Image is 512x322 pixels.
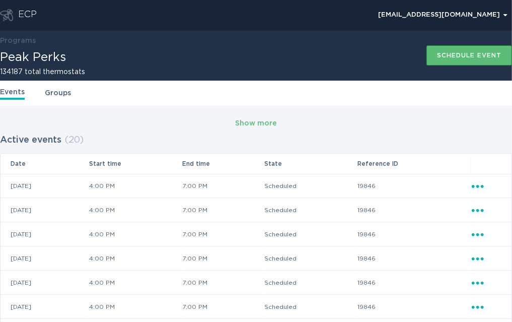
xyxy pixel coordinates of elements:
span: ( 20 ) [64,136,84,145]
td: 7:00 PM [182,222,264,246]
div: Popover menu [472,229,501,240]
td: 19846 [357,246,471,271]
div: ECP [18,9,37,21]
tr: eb10ae7f2f1e46ebaa4ee8cb73f1be5a [1,174,511,198]
td: [DATE] [1,246,89,271]
tr: Table Headers [1,154,511,174]
td: 7:00 PM [182,295,264,319]
td: 4:00 PM [89,271,182,295]
td: 19846 [357,271,471,295]
div: Popover menu [472,301,501,312]
td: 4:00 PM [89,295,182,319]
button: Show more [235,116,277,131]
th: End time [182,154,264,174]
th: Start time [89,154,182,174]
td: 4:00 PM [89,246,182,271]
td: 19846 [357,198,471,222]
td: 7:00 PM [182,271,264,295]
div: Popover menu [472,253,501,264]
td: [DATE] [1,222,89,246]
td: [DATE] [1,174,89,198]
tr: d3363bdafc9c4530b0ef2a783eabffc7 [1,246,511,271]
tr: cd27b286fbe742e9811c2de7acd6dca6 [1,198,511,222]
tr: d376346dfcdf4bf49c36bccb412eff99 [1,295,511,319]
td: 4:00 PM [89,222,182,246]
td: 7:00 PM [182,246,264,271]
span: Scheduled [264,280,297,286]
td: [DATE] [1,271,89,295]
span: Scheduled [264,207,297,213]
button: Schedule event [426,45,512,66]
tr: fad5613ab7f649a4b1a6dc51dedb792f [1,222,511,246]
span: Scheduled [264,231,297,237]
td: 19846 [357,295,471,319]
td: 4:00 PM [89,198,182,222]
a: Groups [45,88,71,99]
span: Scheduled [264,255,297,262]
span: Scheduled [264,183,297,189]
span: Scheduled [264,304,297,310]
button: Open user account details [374,8,512,23]
td: 19846 [357,174,471,198]
div: Schedule event [437,52,501,58]
td: [DATE] [1,295,89,319]
tr: ed20f634c1d8424f858adbaeb4e31319 [1,271,511,295]
td: 7:00 PM [182,174,264,198]
div: Popover menu [472,277,501,288]
div: Popover menu [472,205,501,216]
div: Popover menu [472,180,501,191]
td: 4:00 PM [89,174,182,198]
div: [EMAIL_ADDRESS][DOMAIN_NAME] [378,12,507,18]
th: Date [1,154,89,174]
th: Reference ID [357,154,471,174]
td: 19846 [357,222,471,246]
td: [DATE] [1,198,89,222]
div: Popover menu [374,8,512,23]
td: 7:00 PM [182,198,264,222]
div: Show more [235,118,277,129]
th: State [264,154,357,174]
